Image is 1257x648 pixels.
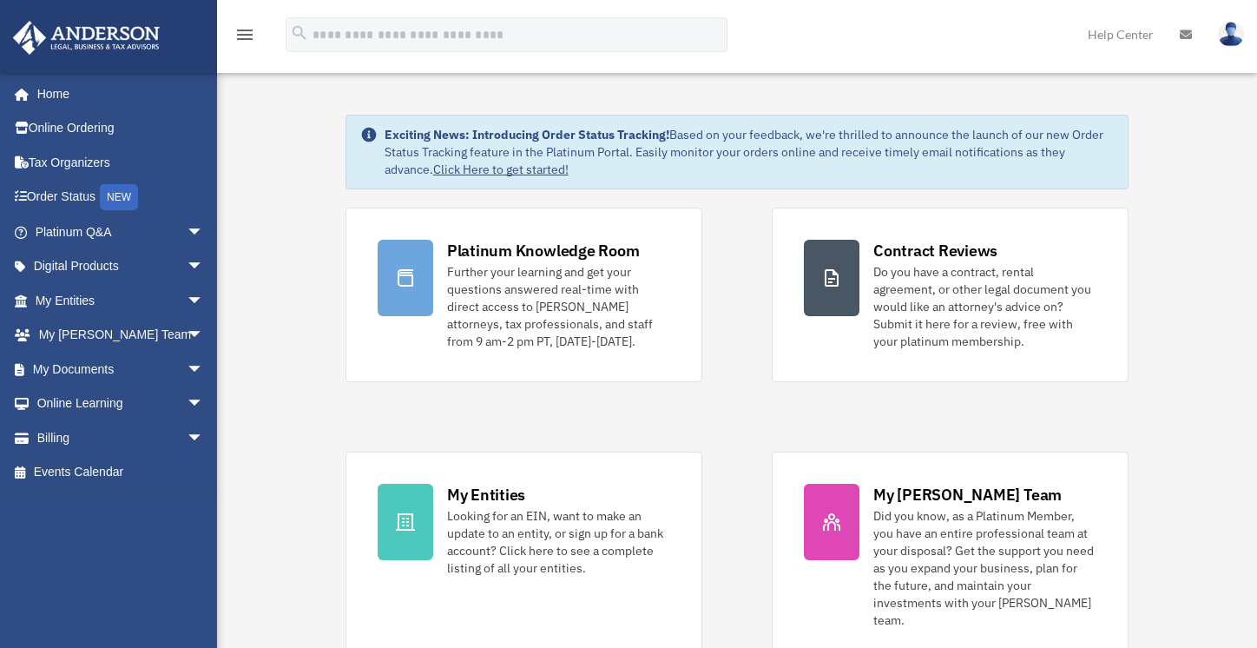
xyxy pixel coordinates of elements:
[187,215,221,250] span: arrow_drop_down
[187,249,221,285] span: arrow_drop_down
[234,30,255,45] a: menu
[290,23,309,43] i: search
[433,162,569,177] a: Click Here to get started!
[447,263,670,350] div: Further your learning and get your questions answered real-time with direct access to [PERSON_NAM...
[447,484,525,506] div: My Entities
[187,352,221,387] span: arrow_drop_down
[447,240,640,261] div: Platinum Knowledge Room
[12,215,230,249] a: Platinum Q&Aarrow_drop_down
[873,507,1096,629] div: Did you know, as a Platinum Member, you have an entire professional team at your disposal? Get th...
[12,111,230,146] a: Online Ordering
[12,455,230,490] a: Events Calendar
[873,484,1062,506] div: My [PERSON_NAME] Team
[187,387,221,422] span: arrow_drop_down
[873,263,1096,350] div: Do you have a contract, rental agreement, or other legal document you would like an attorney's ad...
[447,507,670,577] div: Looking for an EIN, want to make an update to an entity, or sign up for a bank account? Click her...
[12,145,230,180] a: Tax Organizers
[12,420,230,455] a: Billingarrow_drop_down
[1218,22,1244,47] img: User Pic
[12,180,230,215] a: Order StatusNEW
[12,76,221,111] a: Home
[346,208,702,382] a: Platinum Knowledge Room Further your learning and get your questions answered real-time with dire...
[187,283,221,319] span: arrow_drop_down
[12,249,230,284] a: Digital Productsarrow_drop_down
[873,240,997,261] div: Contract Reviews
[187,318,221,354] span: arrow_drop_down
[12,352,230,387] a: My Documentsarrow_drop_down
[100,184,138,210] div: NEW
[8,21,165,55] img: Anderson Advisors Platinum Portal
[772,208,1129,382] a: Contract Reviews Do you have a contract, rental agreement, or other legal document you would like...
[12,283,230,318] a: My Entitiesarrow_drop_down
[12,387,230,421] a: Online Learningarrow_drop_down
[385,126,1114,178] div: Based on your feedback, we're thrilled to announce the launch of our new Order Status Tracking fe...
[187,420,221,456] span: arrow_drop_down
[12,318,230,353] a: My [PERSON_NAME] Teamarrow_drop_down
[234,24,255,45] i: menu
[385,127,669,142] strong: Exciting News: Introducing Order Status Tracking!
